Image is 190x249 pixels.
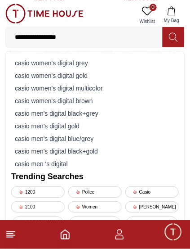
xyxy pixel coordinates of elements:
[11,216,65,234] div: [PERSON_NAME][GEOGRAPHIC_DATA]
[125,186,179,198] div: Casio
[11,186,65,198] div: 1200
[11,145,179,158] div: casio men's digital black+gold
[11,170,179,183] h2: Trending Searches
[68,186,122,198] div: Police
[160,17,183,24] span: My Bag
[68,216,122,234] div: Watch
[125,216,179,234] div: Seiko
[68,201,122,213] div: Women
[11,95,179,107] div: casio women's digital brown
[60,229,71,240] a: Home
[125,201,179,213] div: [PERSON_NAME]
[11,69,179,82] div: casio women's digital gold
[136,18,159,25] span: Wishlist
[163,222,183,242] div: Chat Widget
[11,107,179,120] div: casio men's digital black+grey
[11,132,179,145] div: casio men's digital blue/grey
[11,158,179,170] div: casio men 's digital
[5,4,84,23] img: ...
[11,57,179,69] div: casio women's digital grey
[150,4,157,11] span: 0
[11,201,65,213] div: 2100
[136,4,159,27] a: 0Wishlist
[159,4,185,27] button: My Bag
[11,82,179,95] div: casio women's digital multicolor
[11,120,179,132] div: casio men's digital gold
